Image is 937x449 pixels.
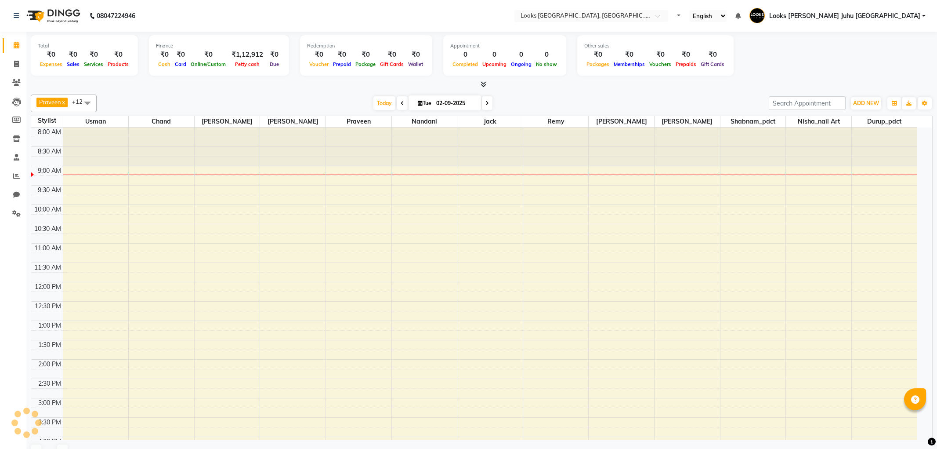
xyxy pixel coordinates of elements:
div: 10:00 AM [33,205,63,214]
div: 9:30 AM [36,186,63,195]
span: Vouchers [647,61,673,67]
span: Sales [65,61,82,67]
div: 4:00 PM [36,437,63,446]
div: 0 [480,50,509,60]
span: Services [82,61,105,67]
span: Gift Cards [698,61,727,67]
div: ₹0 [267,50,282,60]
div: ₹0 [673,50,698,60]
div: ₹0 [82,50,105,60]
div: 11:30 AM [33,263,63,272]
span: [PERSON_NAME] [655,116,720,127]
div: ₹0 [156,50,173,60]
span: Memberships [611,61,647,67]
div: 12:30 PM [33,302,63,311]
div: 1:00 PM [36,321,63,330]
span: Prepaid [331,61,353,67]
div: 2:30 PM [36,379,63,388]
span: Nandani [392,116,457,127]
a: x [61,99,65,106]
div: 0 [450,50,480,60]
span: [PERSON_NAME] [589,116,654,127]
span: Praveen [39,99,61,106]
div: 11:00 AM [33,244,63,253]
div: ₹0 [353,50,378,60]
input: Search Appointment [769,96,846,110]
div: Finance [156,42,282,50]
div: ₹0 [698,50,727,60]
div: ₹0 [188,50,228,60]
span: ADD NEW [853,100,879,106]
div: 8:00 AM [36,128,63,137]
span: Usman [63,116,129,127]
span: Tue [416,100,434,106]
span: No show [534,61,559,67]
span: +12 [72,98,89,105]
span: Upcoming [480,61,509,67]
div: 1:30 PM [36,340,63,350]
span: Packages [584,61,611,67]
div: 2:00 PM [36,360,63,369]
span: Due [268,61,281,67]
span: Expenses [38,61,65,67]
span: Nisha_nail art [786,116,851,127]
div: ₹0 [584,50,611,60]
span: Today [373,96,395,110]
div: 8:30 AM [36,147,63,156]
div: 9:00 AM [36,166,63,175]
div: 3:30 PM [36,418,63,427]
div: ₹0 [406,50,425,60]
div: ₹0 [378,50,406,60]
div: ₹0 [105,50,131,60]
span: Shabnam_pdct [720,116,786,127]
span: Prepaids [673,61,698,67]
div: ₹0 [173,50,188,60]
div: ₹0 [647,50,673,60]
div: ₹1,12,912 [228,50,267,60]
span: Petty cash [233,61,262,67]
span: Ongoing [509,61,534,67]
b: 08047224946 [97,4,135,28]
span: Online/Custom [188,61,228,67]
input: 2025-09-02 [434,97,478,110]
div: Appointment [450,42,559,50]
span: Jack [457,116,523,127]
div: 10:30 AM [33,224,63,234]
div: Stylist [31,116,63,125]
span: chand [129,116,194,127]
div: ₹0 [611,50,647,60]
span: [PERSON_NAME] [195,116,260,127]
span: Looks [PERSON_NAME] Juhu [GEOGRAPHIC_DATA] [769,11,920,21]
span: [PERSON_NAME] [260,116,326,127]
div: 0 [534,50,559,60]
div: ₹0 [65,50,82,60]
span: Praveen [326,116,391,127]
span: Completed [450,61,480,67]
div: ₹0 [38,50,65,60]
span: Card [173,61,188,67]
div: 12:00 PM [33,282,63,292]
span: Cash [156,61,173,67]
div: ₹0 [331,50,353,60]
div: Redemption [307,42,425,50]
button: ADD NEW [851,97,881,110]
span: Gift Cards [378,61,406,67]
div: Other sales [584,42,727,50]
span: Package [353,61,378,67]
div: ₹0 [307,50,331,60]
div: 0 [509,50,534,60]
div: 3:00 PM [36,398,63,408]
span: Products [105,61,131,67]
span: Durup_pdct [852,116,917,127]
img: logo [22,4,83,28]
div: Total [38,42,131,50]
span: Voucher [307,61,331,67]
span: Remy [523,116,589,127]
img: Looks JW Marriott Juhu Mumbai [749,8,765,23]
span: Wallet [406,61,425,67]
